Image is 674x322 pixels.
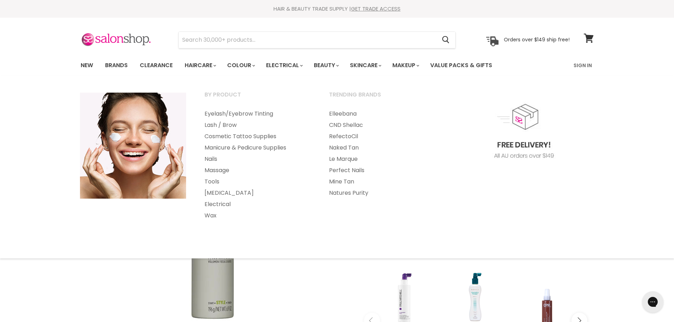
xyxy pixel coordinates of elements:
[179,58,220,73] a: Haircare
[309,58,343,73] a: Beauty
[196,108,319,221] ul: Main menu
[504,36,570,43] p: Orders over $149 ship free!
[72,55,603,76] nav: Main
[320,176,443,187] a: Mine Tan
[639,289,667,315] iframe: Gorgias live chat messenger
[320,165,443,176] a: Perfect Nails
[320,108,443,199] ul: Main menu
[75,55,534,76] ul: Main menu
[345,58,386,73] a: Skincare
[569,58,596,73] a: Sign In
[320,119,443,131] a: CND Shellac
[351,5,401,12] a: GET TRADE ACCESS
[179,32,437,48] input: Search
[196,131,319,142] a: Cosmetic Tattoo Supplies
[261,58,307,73] a: Electrical
[196,210,319,221] a: Wax
[320,142,443,153] a: Naked Tan
[320,131,443,142] a: RefectoCil
[320,153,443,165] a: Le Marque
[178,31,456,48] form: Product
[100,58,133,73] a: Brands
[320,108,443,119] a: Elleebana
[196,187,319,199] a: [MEDICAL_DATA]
[196,108,319,119] a: Eyelash/Eyebrow Tinting
[72,5,603,12] div: HAIR & BEAUTY TRADE SUPPLY |
[196,176,319,187] a: Tools
[222,58,259,73] a: Colour
[196,119,319,131] a: Lash / Brow
[196,165,319,176] a: Massage
[134,58,178,73] a: Clearance
[196,142,319,153] a: Manicure & Pedicure Supplies
[196,89,319,107] a: By Product
[196,153,319,165] a: Nails
[320,187,443,199] a: Natures Purity
[320,89,443,107] a: Trending Brands
[425,58,497,73] a: Value Packs & Gifts
[437,32,455,48] button: Search
[196,199,319,210] a: Electrical
[75,58,98,73] a: New
[387,58,424,73] a: Makeup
